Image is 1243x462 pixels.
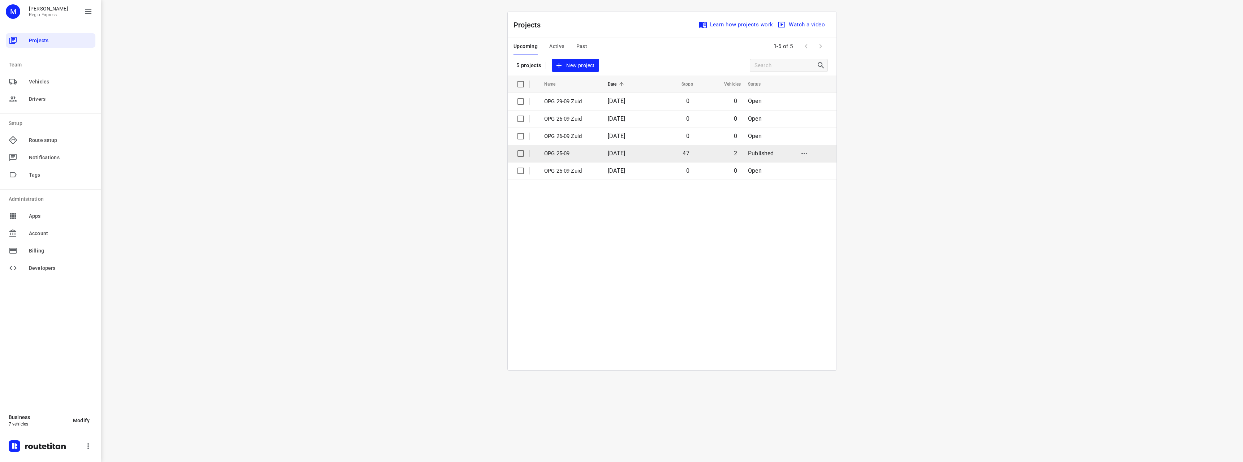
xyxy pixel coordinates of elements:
[29,78,93,86] span: Vehicles
[9,61,95,69] p: Team
[544,115,597,123] p: OPG 26-09 Zuid
[544,80,565,88] span: Name
[813,39,828,53] span: Next Page
[6,226,95,241] div: Account
[29,230,93,237] span: Account
[29,247,93,255] span: Billing
[73,418,90,423] span: Modify
[748,115,762,122] span: Open
[6,33,95,48] div: Projects
[6,261,95,275] div: Developers
[29,264,93,272] span: Developers
[29,212,93,220] span: Apps
[544,98,597,106] p: OPG 29-09 Zuid
[552,59,599,72] button: New project
[6,168,95,182] div: Tags
[608,98,625,104] span: [DATE]
[29,154,93,161] span: Notifications
[544,150,597,158] p: OPG 25-09
[683,150,689,157] span: 47
[748,150,774,157] span: Published
[556,61,594,70] span: New project
[734,115,737,122] span: 0
[686,133,689,139] span: 0
[67,414,95,427] button: Modify
[576,42,588,51] span: Past
[6,150,95,165] div: Notifications
[6,133,95,147] div: Route setup
[6,243,95,258] div: Billing
[29,12,68,17] p: Regio Express
[6,74,95,89] div: Vehicles
[608,167,625,174] span: [DATE]
[748,98,762,104] span: Open
[608,150,625,157] span: [DATE]
[29,95,93,103] span: Drivers
[29,137,93,144] span: Route setup
[513,20,547,30] p: Projects
[734,133,737,139] span: 0
[29,37,93,44] span: Projects
[748,133,762,139] span: Open
[771,39,796,54] span: 1-5 of 5
[686,167,689,174] span: 0
[6,4,20,19] div: M
[734,167,737,174] span: 0
[686,115,689,122] span: 0
[608,115,625,122] span: [DATE]
[549,42,564,51] span: Active
[29,171,93,179] span: Tags
[9,120,95,127] p: Setup
[29,6,68,12] p: Max Bisseling
[754,60,817,71] input: Search projects
[734,98,737,104] span: 0
[9,195,95,203] p: Administration
[748,80,770,88] span: Status
[672,80,693,88] span: Stops
[9,414,67,420] p: Business
[817,61,827,70] div: Search
[516,62,541,69] p: 5 projects
[9,422,67,427] p: 7 vehicles
[544,132,597,141] p: OPG 26-09 Zuid
[686,98,689,104] span: 0
[734,150,737,157] span: 2
[513,42,538,51] span: Upcoming
[748,167,762,174] span: Open
[715,80,741,88] span: Vehicles
[6,92,95,106] div: Drivers
[544,167,597,175] p: OPG 25-09 Zuid
[6,209,95,223] div: Apps
[608,80,626,88] span: Date
[799,39,813,53] span: Previous Page
[608,133,625,139] span: [DATE]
